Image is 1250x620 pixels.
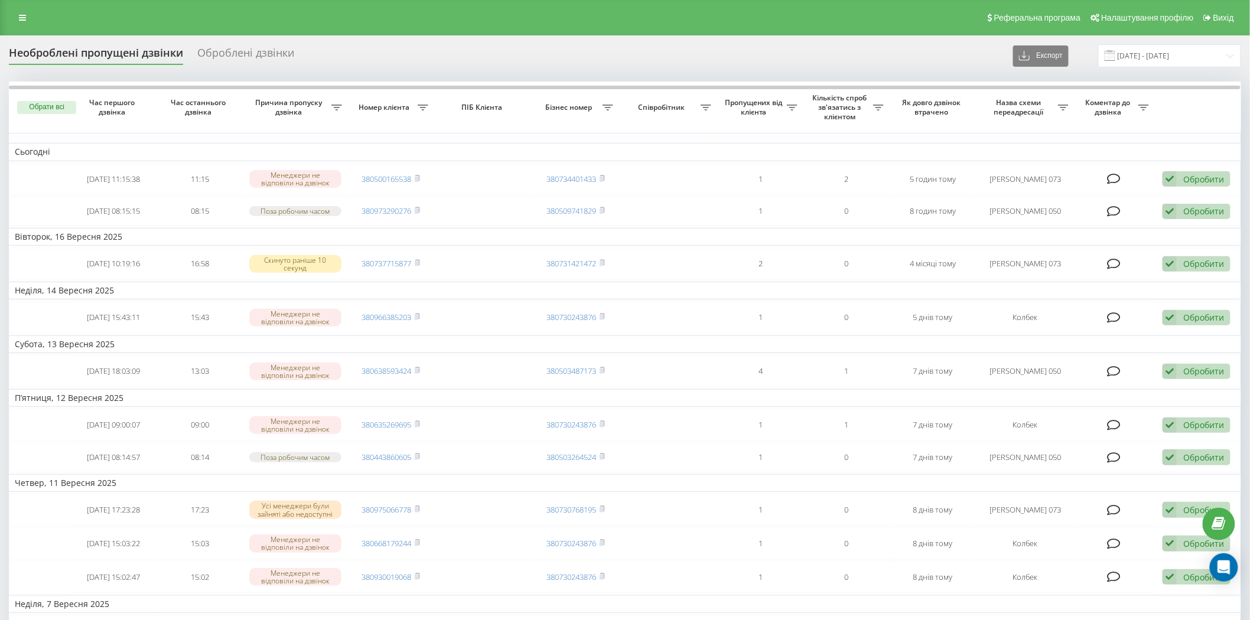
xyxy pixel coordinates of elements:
[547,312,597,322] a: 380730243876
[70,302,157,333] td: [DATE] 15:43:11
[249,363,342,380] div: Менеджери не відповіли на дзвінок
[9,282,1241,299] td: Неділя, 14 Вересня 2025
[70,528,157,559] td: [DATE] 15:03:22
[1183,572,1224,583] div: Обробити
[249,170,342,188] div: Менеджери не відповіли на дзвінок
[717,443,803,472] td: 1
[890,443,976,472] td: 7 днів тому
[157,302,243,333] td: 15:43
[890,197,976,226] td: 8 годин тому
[70,494,157,526] td: [DATE] 17:23:28
[249,206,342,216] div: Поза робочим часом
[976,409,1075,440] td: Колбек
[976,164,1075,195] td: [PERSON_NAME] 073
[717,409,803,440] td: 1
[717,302,803,333] td: 1
[803,409,890,440] td: 1
[803,248,890,279] td: 0
[717,164,803,195] td: 1
[70,355,157,387] td: [DATE] 18:03:09
[362,419,412,430] a: 380635269695
[80,98,147,116] span: Час першого дзвінка
[1213,13,1234,22] span: Вихід
[1183,312,1224,323] div: Обробити
[9,595,1241,613] td: Неділя, 7 Вересня 2025
[9,47,183,65] div: Необроблені пропущені дзвінки
[362,258,412,269] a: 380737715877
[976,248,1075,279] td: [PERSON_NAME] 073
[803,443,890,472] td: 0
[249,416,342,434] div: Менеджери не відповіли на дзвінок
[157,494,243,526] td: 17:23
[157,562,243,593] td: 15:02
[547,572,597,582] a: 380730243876
[890,562,976,593] td: 8 днів тому
[976,494,1075,526] td: [PERSON_NAME] 073
[717,197,803,226] td: 1
[362,572,412,582] a: 380930019068
[547,419,597,430] a: 380730243876
[1101,13,1193,22] span: Налаштування профілю
[157,443,243,472] td: 08:14
[167,98,233,116] span: Час останнього дзвінка
[249,501,342,518] div: Усі менеджери були зайняті або недоступні
[157,197,243,226] td: 08:15
[994,13,1081,22] span: Реферальна програма
[362,174,412,184] a: 380500165538
[157,248,243,279] td: 16:58
[890,248,976,279] td: 4 місяці тому
[717,528,803,559] td: 1
[890,409,976,440] td: 7 днів тому
[803,528,890,559] td: 0
[249,452,342,462] div: Поза робочим часом
[976,528,1075,559] td: Колбек
[249,255,342,273] div: Скинуто раніше 10 секунд
[717,494,803,526] td: 1
[547,452,597,462] a: 380503264524
[362,312,412,322] a: 380966385203
[1183,205,1224,217] div: Обробити
[362,452,412,462] a: 380443860605
[70,562,157,593] td: [DATE] 15:02:47
[362,366,412,376] a: 380638593424
[362,538,412,549] a: 380668179244
[17,101,76,114] button: Обрати всі
[157,355,243,387] td: 13:03
[9,474,1241,492] td: Четвер, 11 Вересня 2025
[1183,174,1224,185] div: Обробити
[976,355,1075,387] td: [PERSON_NAME] 050
[803,562,890,593] td: 0
[982,98,1058,116] span: Назва схеми переадресації
[444,103,522,112] span: ПІБ Клієнта
[539,103,603,112] span: Бізнес номер
[547,258,597,269] a: 380731421472
[362,504,412,515] a: 380975066778
[1183,504,1224,515] div: Обробити
[625,103,701,112] span: Співробітник
[9,143,1241,161] td: Сьогодні
[354,103,418,112] span: Номер клієнта
[249,98,331,116] span: Причина пропуску дзвінка
[723,98,787,116] span: Пропущених від клієнта
[547,366,597,376] a: 380503487173
[890,355,976,387] td: 7 днів тому
[900,98,966,116] span: Як довго дзвінок втрачено
[890,302,976,333] td: 5 днів тому
[1080,98,1138,116] span: Коментар до дзвінка
[976,197,1075,226] td: [PERSON_NAME] 050
[890,528,976,559] td: 8 днів тому
[547,174,597,184] a: 380734401433
[809,93,873,121] span: Кількість спроб зв'язатись з клієнтом
[9,228,1241,246] td: Вівторок, 16 Вересня 2025
[1210,553,1238,582] div: Open Intercom Messenger
[803,494,890,526] td: 0
[1183,419,1224,430] div: Обробити
[976,302,1075,333] td: Колбек
[803,355,890,387] td: 1
[70,164,157,195] td: [DATE] 11:15:38
[9,335,1241,353] td: Субота, 13 Вересня 2025
[803,197,890,226] td: 0
[890,164,976,195] td: 5 годин тому
[1183,452,1224,463] div: Обробити
[70,409,157,440] td: [DATE] 09:00:07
